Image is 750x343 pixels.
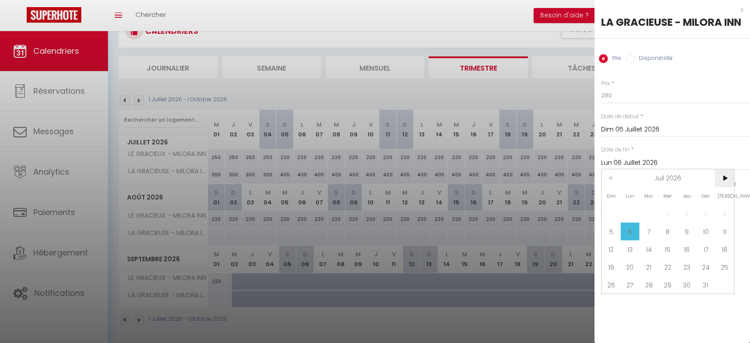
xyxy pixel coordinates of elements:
span: 23 [677,258,696,276]
span: 28 [639,276,658,294]
span: 7 [639,223,658,240]
span: 8 [658,223,678,240]
span: 21 [639,258,658,276]
span: [PERSON_NAME] [715,187,734,205]
span: 13 [621,240,640,258]
div: LA GRACIEUSE - MILORA INN [601,15,743,29]
span: 2 [677,205,696,223]
span: 6 [621,223,640,240]
span: 3 [696,205,715,223]
span: Jeu [677,187,696,205]
label: Prix [601,80,610,88]
span: Mer [658,187,678,205]
span: < [602,169,621,187]
label: Date de fin [601,146,630,154]
span: 30 [677,276,696,294]
span: 15 [658,240,678,258]
span: > [715,169,734,187]
span: 25 [715,258,734,276]
label: Disponibilité [634,54,673,64]
span: 29 [658,276,678,294]
div: x [594,4,743,15]
span: 17 [696,240,715,258]
span: 19 [602,258,621,276]
span: Lun [621,187,640,205]
span: Juil 2026 [621,169,715,187]
label: Prix [608,54,621,64]
span: 11 [715,223,734,240]
span: 22 [658,258,678,276]
span: 14 [639,240,658,258]
span: 1 [658,205,678,223]
span: 26 [602,276,621,294]
span: 4 [715,205,734,223]
span: 18 [715,240,734,258]
span: 20 [621,258,640,276]
span: Mar [639,187,658,205]
label: Date de début [601,112,639,121]
span: 16 [677,240,696,258]
span: 31 [696,276,715,294]
span: Ven [696,187,715,205]
span: Dim [602,187,621,205]
span: 5 [602,223,621,240]
span: 27 [621,276,640,294]
span: 9 [677,223,696,240]
span: 10 [696,223,715,240]
span: 12 [602,240,621,258]
span: 24 [696,258,715,276]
